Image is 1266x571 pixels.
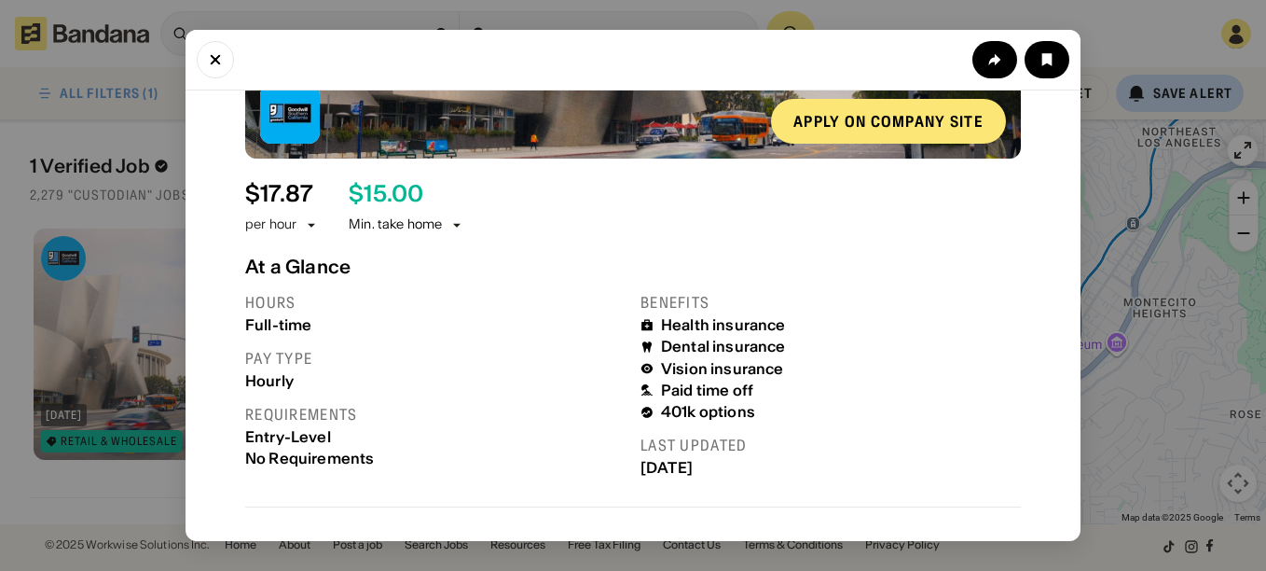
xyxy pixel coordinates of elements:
div: Min. take home [349,216,464,234]
div: Vision insurance [661,360,784,378]
div: About the Job [245,537,1021,560]
div: Paid time off [661,382,753,399]
div: Apply on company site [793,114,984,129]
div: Pay type [245,349,626,369]
div: Last updated [640,436,1021,455]
div: $ 15.00 [349,181,423,208]
div: Dental insurance [661,338,786,355]
div: No Requirements [245,450,626,467]
img: Goodwill Southern California logo [260,84,320,144]
div: [DATE] [640,459,1021,477]
div: 401k options [661,403,755,421]
div: Requirements [245,405,626,425]
div: Hours [245,293,626,313]
div: per hour [245,216,296,234]
div: Benefits [640,293,1021,313]
div: Full-time [245,316,626,334]
div: Hourly [245,372,626,390]
div: $ 17.87 [245,181,313,208]
button: Close [197,41,234,78]
div: At a Glance [245,256,1021,278]
div: Entry-Level [245,428,626,446]
div: Health insurance [661,316,786,334]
